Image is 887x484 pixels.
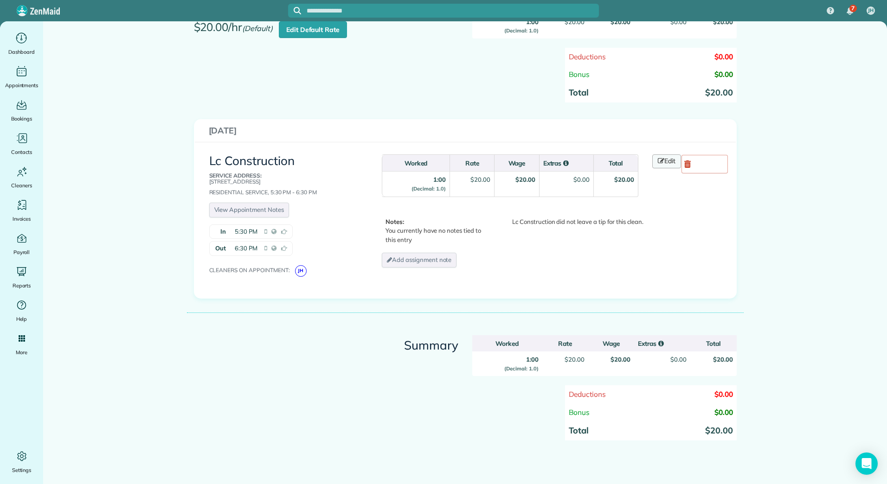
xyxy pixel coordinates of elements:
[209,172,262,179] b: Service Address:
[379,339,458,352] h3: Summary
[210,242,228,255] strong: Out
[209,267,294,274] span: Cleaners on appointment:
[8,47,35,57] span: Dashboard
[4,264,39,290] a: Reports
[209,203,289,217] a: View Appointment Notes
[569,87,589,98] strong: Total
[714,389,733,399] span: $0.00
[705,425,733,436] strong: $20.00
[705,87,733,98] strong: $20.00
[4,298,39,324] a: Help
[670,18,687,25] span: $0.00
[634,335,690,352] th: Extras
[714,70,733,79] span: $0.00
[840,1,860,21] div: 7 unread notifications
[504,356,538,372] strong: 1:00
[279,21,347,38] a: Edit Default Rate
[588,335,634,352] th: Wage
[411,176,445,192] strong: 1:00
[515,176,535,183] strong: $20.00
[4,31,39,57] a: Dashboard
[11,181,32,190] span: Cleaners
[714,408,733,417] span: $0.00
[209,153,295,168] a: Lc Construction
[652,154,681,168] a: Edit
[670,356,687,363] span: $0.00
[209,126,722,135] h3: [DATE]
[569,389,606,399] span: Deductions
[4,164,39,190] a: Cleaners
[489,217,643,227] div: Lc Construction did not leave a tip for this clean.
[851,5,855,12] span: 7
[13,214,31,223] span: Invoices
[11,147,32,157] span: Contacts
[713,356,733,363] strong: $20.00
[504,365,538,372] small: (Decimal: 1.0)
[614,176,634,183] strong: $20.00
[288,7,301,14] button: Focus search
[242,24,273,33] em: (Default)
[611,18,630,25] strong: $20.00
[868,7,874,14] span: JH
[194,21,277,40] span: $20.00/hr
[504,27,538,34] small: (Decimal: 1.0)
[5,81,39,90] span: Appointments
[569,70,590,79] span: Bonus
[494,155,539,172] th: Wage
[569,425,589,436] strong: Total
[294,7,301,14] svg: Focus search
[209,172,361,185] p: [STREET_ADDRESS]
[235,244,257,253] span: 6:30 PM
[235,227,257,236] span: 5:30 PM
[16,348,27,357] span: More
[565,356,585,363] span: $20.00
[714,52,733,61] span: $0.00
[4,197,39,223] a: Invoices
[411,185,445,192] small: (Decimal: 1.0)
[855,452,878,475] div: Open Intercom Messenger
[4,231,39,257] a: Payroll
[565,18,585,25] span: $20.00
[569,408,590,417] span: Bonus
[713,18,733,25] strong: $20.00
[539,155,593,172] th: Extras
[4,449,39,475] a: Settings
[573,175,590,184] div: $0.00
[611,356,630,363] strong: $20.00
[470,175,490,184] div: $20.00
[209,172,361,196] div: Residential Service, 5:30 PM - 6:30 PM
[16,314,27,324] span: Help
[593,155,638,172] th: Total
[210,225,228,239] strong: In
[4,131,39,157] a: Contacts
[13,248,30,257] span: Payroll
[472,335,542,352] th: Worked
[569,52,606,61] span: Deductions
[450,155,494,172] th: Rate
[382,155,450,172] th: Worked
[4,97,39,123] a: Bookings
[11,114,32,123] span: Bookings
[12,465,32,475] span: Settings
[542,335,588,352] th: Rate
[386,218,404,225] b: Notes:
[4,64,39,90] a: Appointments
[13,281,31,290] span: Reports
[382,253,456,267] a: Add assignment note
[295,265,307,277] span: JH
[386,217,487,245] p: You currently have no notes tied to this entry
[690,335,736,352] th: Total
